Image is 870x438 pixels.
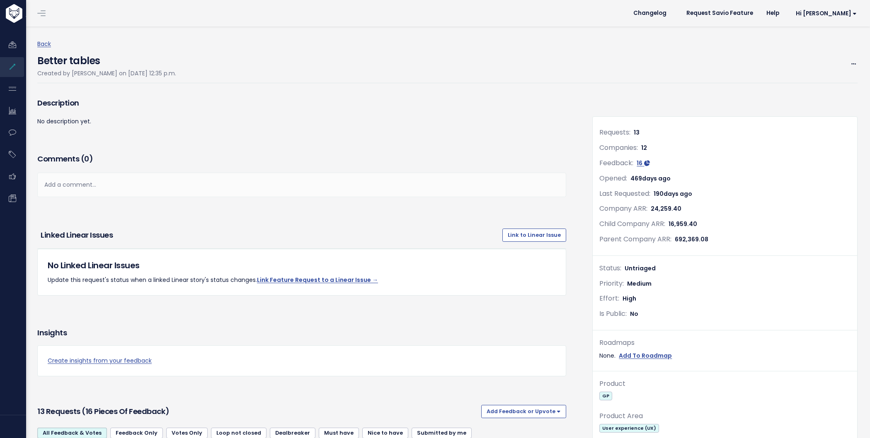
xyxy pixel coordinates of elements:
a: Link Feature Request to a Linear Issue → [257,276,378,284]
p: Update this request's status when a linked Linear story's status changes. [48,275,556,285]
div: Product Area [599,410,851,422]
span: Last Requested: [599,189,650,198]
h3: Linked Linear issues [41,229,499,241]
span: Company ARR: [599,204,647,213]
a: Help [760,7,786,19]
div: None. [599,351,851,361]
a: Link to Linear Issue [502,229,566,242]
span: Medium [627,279,652,288]
span: GP [599,392,612,400]
span: 13 [634,128,640,137]
h4: Better tables [37,49,176,68]
a: Add To Roadmap [619,351,672,361]
span: 24,259.40 [651,205,681,213]
span: 0 [84,154,89,164]
span: Child Company ARR: [599,219,665,229]
span: 692,369.08 [675,235,708,243]
h3: Description [37,97,566,109]
span: Hi [PERSON_NAME] [796,10,857,17]
a: Back [37,40,51,48]
span: 16,959.40 [669,220,697,228]
p: No description yet. [37,116,566,127]
span: Created by [PERSON_NAME] on [DATE] 12:35 p.m. [37,69,176,77]
span: No [630,310,638,318]
a: Hi [PERSON_NAME] [786,7,863,20]
span: Parent Company ARR: [599,234,671,244]
div: Add a comment... [37,173,566,197]
span: days ago [642,174,671,183]
h5: No Linked Linear Issues [48,259,556,272]
span: 469 [630,174,671,183]
span: Opened: [599,173,627,183]
img: logo-white.9d6f32f41409.svg [4,4,68,23]
span: Status: [599,263,621,273]
h3: 13 Requests (16 pieces of Feedback) [37,406,478,417]
span: High [623,294,636,303]
h3: Comments ( ) [37,153,566,165]
span: Effort: [599,294,619,303]
span: days ago [664,190,692,198]
a: Request Savio Feature [680,7,760,19]
div: Roadmaps [599,337,851,349]
span: Priority: [599,279,624,288]
span: Requests: [599,128,630,137]
a: Create insights from your feedback [48,356,556,366]
span: 12 [641,144,647,152]
h3: Insights [37,327,67,339]
a: 16 [637,159,650,167]
span: User experience (UX) [599,424,659,433]
span: 190 [654,190,692,198]
span: Untriaged [625,264,656,272]
button: Add Feedback or Upvote [481,405,566,418]
span: Companies: [599,143,638,152]
span: Changelog [633,10,666,16]
span: 16 [637,159,642,167]
span: Feedback: [599,158,633,168]
div: Product [599,378,851,390]
span: Is Public: [599,309,627,318]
